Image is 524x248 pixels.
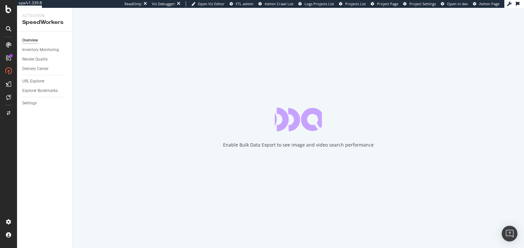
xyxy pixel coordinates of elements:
[223,142,374,148] div: Enable Bulk Data Export to see image and video search performance
[230,1,253,7] a: FTL admin
[22,46,68,53] a: Inventory Monitoring
[22,37,38,44] div: Overview
[265,1,293,6] span: Admin Crawl List
[22,56,68,63] a: Render Quality
[258,1,293,7] a: Admin Crawl List
[409,1,436,6] span: Project Settings
[447,1,468,6] span: Open in dev
[339,1,366,7] a: Projects List
[22,100,68,107] a: Settings
[22,19,67,26] div: SpeedWorkers
[22,78,68,85] a: URL Explorer
[22,100,37,107] div: Settings
[22,65,48,72] div: Delivery Center
[198,1,225,6] span: Open Viz Editor
[22,87,68,94] a: Explorer Bookmarks
[502,226,517,241] div: Open Intercom Messenger
[403,1,436,7] a: Project Settings
[22,13,67,19] div: Activation
[441,1,468,7] a: Open in dev
[22,56,48,63] div: Render Quality
[22,87,58,94] div: Explorer Bookmarks
[22,46,59,53] div: Inventory Monitoring
[191,1,225,7] a: Open Viz Editor
[22,78,45,85] div: URL Explorer
[298,1,334,7] a: Logs Projects List
[22,37,68,44] a: Overview
[473,1,499,7] a: Admin Page
[236,1,253,6] span: FTL admin
[124,1,142,7] div: ReadOnly:
[275,108,322,131] div: animation
[345,1,366,6] span: Projects List
[479,1,499,6] span: Admin Page
[305,1,334,6] span: Logs Projects List
[377,1,398,6] span: Project Page
[371,1,398,7] a: Project Page
[152,1,176,7] div: Viz Debugger:
[22,65,68,72] a: Delivery Center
